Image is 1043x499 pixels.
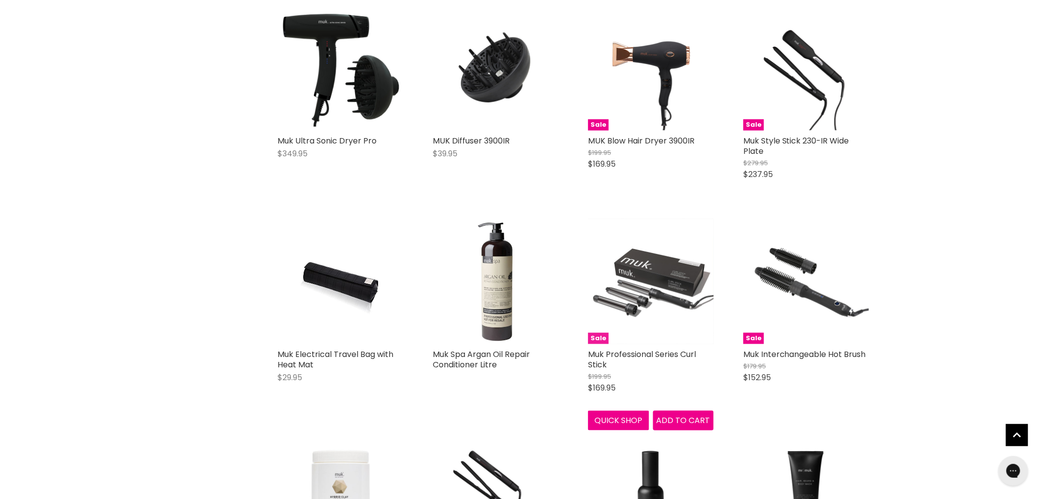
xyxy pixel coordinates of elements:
[433,148,457,159] span: $39.95
[994,453,1033,489] iframe: Gorgias live chat messenger
[588,5,714,131] img: MUK Blow Hair Dryer 3900IR
[653,411,714,430] button: Add to cart
[588,218,714,344] a: Muk Professional Series Curl StickSale
[743,158,768,168] span: $279.95
[588,5,714,131] a: MUK Blow Hair Dryer 3900IRSale
[743,361,766,371] span: $179.95
[278,148,308,159] span: $349.95
[743,5,869,131] img: Muk Style Stick 230-IR Wide Plate
[588,382,616,393] span: $169.95
[588,135,695,146] a: MUK Blow Hair Dryer 3900IR
[588,148,611,157] span: $199.95
[743,218,869,344] img: Muk Interchangeable Hot Brush
[588,218,714,344] img: Muk Professional Series Curl Stick
[433,135,510,146] a: MUK Diffuser 3900IR
[433,218,558,344] a: Muk Spa Argan Oil Repair Conditioner Litre
[473,218,518,344] img: Muk Spa Argan Oil Repair Conditioner Litre
[588,158,616,170] span: $169.95
[588,411,649,430] button: Quick shop
[657,415,710,426] span: Add to cart
[743,218,869,344] a: Muk Interchangeable Hot BrushSale
[278,135,377,146] a: Muk Ultra Sonic Dryer Pro
[278,218,403,344] img: Muk Electrical Travel Bag with Heat Mat
[743,169,773,180] span: $237.95
[433,5,558,131] img: MUK Diffuser 3900IR
[743,372,771,383] span: $152.95
[278,5,403,131] img: Muk Ultra Sonic Dryer Pro
[278,372,302,383] span: $29.95
[743,119,764,131] span: Sale
[588,119,609,131] span: Sale
[743,349,866,360] a: Muk Interchangeable Hot Brush
[743,333,764,344] span: Sale
[743,5,869,131] a: Muk Style Stick 230-IR Wide PlateSale
[433,349,530,370] a: Muk Spa Argan Oil Repair Conditioner Litre
[588,349,696,370] a: Muk Professional Series Curl Stick
[278,349,393,370] a: Muk Electrical Travel Bag with Heat Mat
[743,135,849,157] a: Muk Style Stick 230-IR Wide Plate
[588,333,609,344] span: Sale
[588,372,611,381] span: $199.95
